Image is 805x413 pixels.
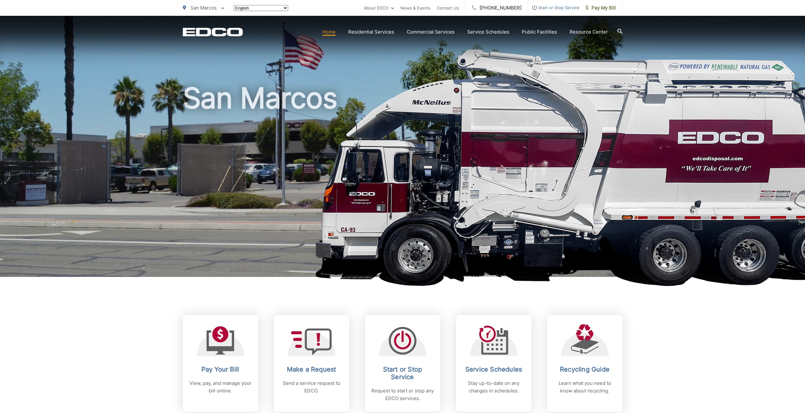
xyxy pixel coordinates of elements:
[437,4,459,12] a: Contact Us
[554,379,616,395] p: Learn what you need to know about recycling.
[280,379,343,395] p: Send a service request to EDCO.
[183,28,243,36] a: EDCD logo. Return to the homepage.
[462,366,525,373] h2: Service Schedules
[586,4,616,12] span: Pay My Bill
[364,4,394,12] a: About EDCO
[183,315,258,412] a: Pay Your Bill View, pay, and manage your bill online.
[547,315,622,412] a: Recycling Guide Learn what you need to know about recycling.
[189,379,252,395] p: View, pay, and manage your bill online.
[348,28,394,36] a: Residential Services
[234,5,288,11] select: Select a language
[570,28,608,36] a: Resource Center
[467,28,509,36] a: Service Schedules
[522,28,557,36] a: Public Facilities
[456,315,531,412] a: Service Schedules Stay up-to-date on any changes in schedules.
[462,379,525,395] p: Stay up-to-date on any changes in schedules.
[183,82,622,283] h1: San Marcos
[280,366,343,373] h2: Make a Request
[190,5,217,11] span: San Marcos
[371,387,434,402] p: Request to start or stop any EDCO services.
[274,315,349,412] a: Make a Request Send a service request to EDCO.
[322,28,336,36] a: Home
[407,28,455,36] a: Commercial Services
[554,366,616,373] h2: Recycling Guide
[189,366,252,373] h2: Pay Your Bill
[371,366,434,381] h2: Start or Stop Service
[400,4,430,12] a: News & Events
